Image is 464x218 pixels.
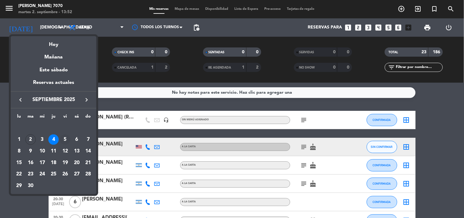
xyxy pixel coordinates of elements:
td: 2 de septiembre de 2025 [25,134,36,145]
th: lunes [13,113,25,122]
div: 24 [37,169,47,179]
div: 18 [48,158,59,168]
td: 24 de septiembre de 2025 [36,168,48,180]
div: 4 [48,134,59,145]
div: Este sábado [11,62,96,79]
td: 17 de septiembre de 2025 [36,157,48,169]
td: 12 de septiembre de 2025 [59,145,71,157]
div: 2 [25,134,36,145]
div: 29 [14,181,24,191]
td: 16 de septiembre de 2025 [25,157,36,169]
td: 27 de septiembre de 2025 [71,168,83,180]
div: 21 [83,158,94,168]
td: 3 de septiembre de 2025 [36,134,48,145]
td: 14 de septiembre de 2025 [83,145,94,157]
td: 20 de septiembre de 2025 [71,157,83,169]
th: martes [25,113,36,122]
div: 11 [48,146,59,156]
div: 19 [60,158,70,168]
button: keyboard_arrow_left [15,96,26,104]
div: 6 [72,134,82,145]
td: 19 de septiembre de 2025 [59,157,71,169]
div: Reservas actuales [11,79,96,91]
th: jueves [48,113,60,122]
th: domingo [83,113,94,122]
th: sábado [71,113,83,122]
td: SEP. [13,122,94,134]
td: 9 de septiembre de 2025 [25,145,36,157]
th: viernes [59,113,71,122]
td: 7 de septiembre de 2025 [83,134,94,145]
i: keyboard_arrow_left [17,96,24,103]
div: 3 [37,134,47,145]
div: 9 [25,146,36,156]
div: 12 [60,146,70,156]
div: 14 [83,146,94,156]
td: 5 de septiembre de 2025 [59,134,71,145]
div: 1 [14,134,24,145]
td: 6 de septiembre de 2025 [71,134,83,145]
div: 8 [14,146,24,156]
div: 22 [14,169,24,179]
td: 28 de septiembre de 2025 [83,168,94,180]
td: 26 de septiembre de 2025 [59,168,71,180]
div: 10 [37,146,47,156]
div: Hoy [11,36,96,49]
th: miércoles [36,113,48,122]
td: 10 de septiembre de 2025 [36,145,48,157]
td: 18 de septiembre de 2025 [48,157,60,169]
div: 17 [37,158,47,168]
div: 20 [72,158,82,168]
td: 29 de septiembre de 2025 [13,180,25,192]
button: keyboard_arrow_right [81,96,92,104]
td: 11 de septiembre de 2025 [48,145,60,157]
div: 5 [60,134,70,145]
td: 22 de septiembre de 2025 [13,168,25,180]
td: 8 de septiembre de 2025 [13,145,25,157]
td: 25 de septiembre de 2025 [48,168,60,180]
td: 1 de septiembre de 2025 [13,134,25,145]
div: 7 [83,134,94,145]
td: 4 de septiembre de 2025 [48,134,60,145]
span: septiembre 2025 [26,96,81,104]
div: 15 [14,158,24,168]
i: keyboard_arrow_right [83,96,90,103]
div: 13 [72,146,82,156]
div: 25 [48,169,59,179]
td: 30 de septiembre de 2025 [25,180,36,192]
div: 27 [72,169,82,179]
div: 30 [25,181,36,191]
div: 28 [83,169,94,179]
div: 16 [25,158,36,168]
div: Mañana [11,49,96,61]
td: 15 de septiembre de 2025 [13,157,25,169]
div: 26 [60,169,70,179]
td: 13 de septiembre de 2025 [71,145,83,157]
td: 23 de septiembre de 2025 [25,168,36,180]
div: 23 [25,169,36,179]
td: 21 de septiembre de 2025 [83,157,94,169]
